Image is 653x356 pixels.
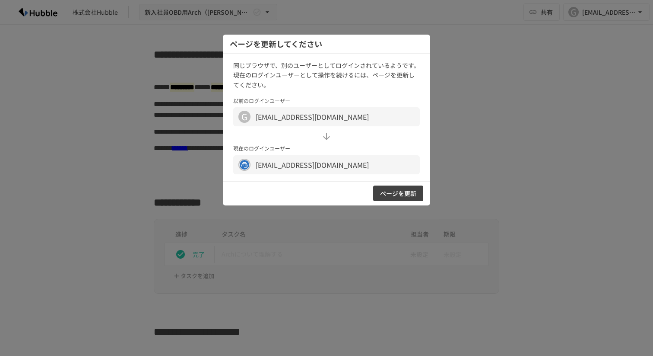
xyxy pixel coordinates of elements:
p: 以前のログインユーザー [233,96,420,105]
p: 同じブラウザで、別のユーザーとしてログインされているようです。 現在のログインユーザーとして操作を続けるには、ページを更新してください。 [233,61,420,90]
div: [EMAIL_ADDRESS][DOMAIN_NAME] [256,112,407,122]
p: 現在のログインユーザー [233,144,420,152]
div: G [238,111,250,123]
div: ページを更新してください [223,35,430,54]
button: ページを更新 [373,186,423,202]
div: [EMAIL_ADDRESS][DOMAIN_NAME] [256,160,407,170]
